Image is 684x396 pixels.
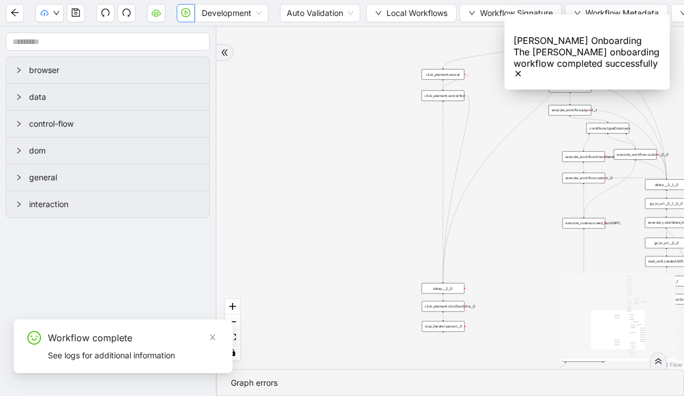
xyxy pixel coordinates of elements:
span: right [15,147,22,154]
div: click_element:cancelYes [422,90,465,101]
span: Development [202,5,262,22]
div: execute_workflow:timeAttendance [562,151,605,162]
div: Graph errors [231,377,670,389]
div: luminai_server_request:write_to_sheet [563,351,605,362]
button: cloud-server [147,4,165,22]
button: zoom in [225,299,240,314]
span: right [15,201,22,208]
span: data [29,91,200,103]
span: Auto Validation [287,5,353,22]
a: React Flow attribution [653,361,682,368]
span: smile [27,331,41,345]
g: Edge from luminai_server_request:write_to_sheet to delay:__3 [558,363,565,370]
span: arrow-left [10,8,19,17]
div: delay:__2__0 [422,283,465,294]
div: execute_workflow:payroll__1 [548,105,591,116]
span: double-right [654,357,662,365]
button: cloud-uploaddown [35,4,64,22]
g: Edge from conditions:typeEmployee to execute_workflow:custom__0__0 [608,135,635,148]
span: down [375,10,382,17]
div: conditions:typeEmployee [587,123,629,134]
span: Workflow Signature [480,7,553,19]
div: dom [6,138,209,164]
div: execute_workflow:custom__0__0 [614,149,657,160]
div: execute_code:succeed_NonVMPC [563,218,605,229]
div: click_element:cancel [422,69,465,80]
g: Edge from execute_workflow:custom__0__0 to execute_code:succeed_NonVMPC [584,161,635,217]
button: redo [117,4,136,22]
span: control-flow [29,118,200,130]
div: click_element:clickStartHire__0 [422,301,465,312]
span: interaction [29,198,200,211]
span: Local Workflows [386,7,447,19]
g: Edge from click_element:cancel to click_element:cancelYes [443,74,469,89]
div: general [6,164,209,191]
span: dom [29,144,200,157]
span: right [15,67,22,74]
span: close [209,333,217,341]
div: execute_workflow:custom__0 [562,173,605,184]
div: control-flow [6,111,209,137]
button: fit view [225,330,240,345]
span: right [15,94,22,100]
button: toggle interactivity [225,345,240,361]
div: The [PERSON_NAME] onboarding workflow completed successfully [514,46,661,69]
g: Edge from conditions:duplicat to click_element:cancel [443,41,532,68]
g: Edge from execute_workflow:payroll__1 to conditions:typeEmployee [570,116,608,122]
button: downLocal Workflows [366,4,457,22]
button: save [67,4,85,22]
div: Workflow complete [48,331,219,345]
span: save [71,8,80,17]
span: browser [29,64,200,76]
div: luminai_server_request:write_to_sheetplus-circle [563,351,605,362]
div: See logs for additional information [48,349,219,362]
button: arrow-left [6,4,24,22]
g: Edge from conditions:typeEmployee to execute_workflow:custom__0__0 [626,135,636,148]
span: cloud-server [152,8,161,17]
span: right [15,174,22,181]
span: down [469,10,475,17]
span: right [15,120,22,127]
span: play-circle [181,8,190,17]
div: interaction [6,191,209,217]
span: undo [101,8,110,17]
span: redo [122,8,131,17]
div: loop_iterator:person__0 [422,321,465,332]
button: zoom out [225,314,240,330]
button: play-circle [177,4,195,22]
div: data [6,84,209,110]
span: cloud-upload [40,9,48,17]
span: general [29,171,200,184]
span: down [53,10,60,17]
g: Edge from conditions:typeEmployee to execute_workflow:timeAttendance [584,135,589,151]
span: plus-circle [599,366,606,373]
span: double-right [221,49,229,56]
div: loop_iterator:person__0plus-circle [422,321,465,332]
button: downWorkflow Signature [459,4,562,22]
div: [PERSON_NAME] Onboarding [514,35,661,46]
span: plus-circle [439,336,447,344]
g: Edge from click_element:cancelYes to delay:__2__0 [443,96,469,282]
div: browser [6,57,209,83]
button: undo [96,4,115,22]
